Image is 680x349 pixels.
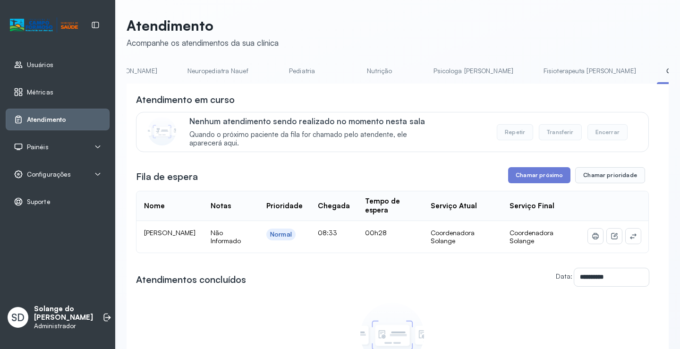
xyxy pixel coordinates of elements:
span: [PERSON_NAME] [144,229,195,237]
h3: Atendimentos concluídos [136,273,246,286]
p: Nenhum atendimento sendo realizado no momento nesta sala [189,116,439,126]
span: Coordenadora Solange [510,229,553,245]
img: Imagem de CalloutCard [148,117,176,145]
span: Atendimento [27,116,66,124]
span: Configurações [27,170,71,179]
p: Solange do [PERSON_NAME] [34,305,93,323]
a: Nutrição [347,63,413,79]
img: Logotipo do estabelecimento [10,17,78,33]
span: Painéis [27,143,49,151]
div: Prioridade [266,202,303,211]
p: Administrador [34,322,93,330]
div: Nome [144,202,165,211]
div: Acompanhe os atendimentos da sua clínica [127,38,279,48]
a: Atendimento [14,115,102,124]
span: 08:33 [318,229,337,237]
a: Pediatria [269,63,335,79]
div: Notas [211,202,231,211]
span: Não Informado [211,229,241,245]
button: Chamar próximo [508,167,570,183]
a: Psicologa [PERSON_NAME] [424,63,523,79]
label: Data: [556,272,572,280]
button: Encerrar [587,124,628,140]
a: Métricas [14,87,102,97]
span: Métricas [27,88,53,96]
a: Neuropediatra Nauef [178,63,258,79]
h3: Atendimento em curso [136,93,235,106]
a: Usuários [14,60,102,69]
button: Repetir [497,124,533,140]
span: Quando o próximo paciente da fila for chamado pelo atendente, ele aparecerá aqui. [189,130,439,148]
div: Normal [270,230,292,238]
span: Usuários [27,61,53,69]
h3: Fila de espera [136,170,198,183]
a: Fisioterapeuta [PERSON_NAME] [534,63,646,79]
div: Serviço Atual [431,202,477,211]
div: Serviço Final [510,202,554,211]
button: Chamar prioridade [575,167,645,183]
div: Tempo de espera [365,197,416,215]
div: Chegada [318,202,350,211]
span: Suporte [27,198,51,206]
div: Coordenadora Solange [431,229,494,245]
button: Transferir [539,124,582,140]
span: 00h28 [365,229,387,237]
p: Atendimento [127,17,279,34]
